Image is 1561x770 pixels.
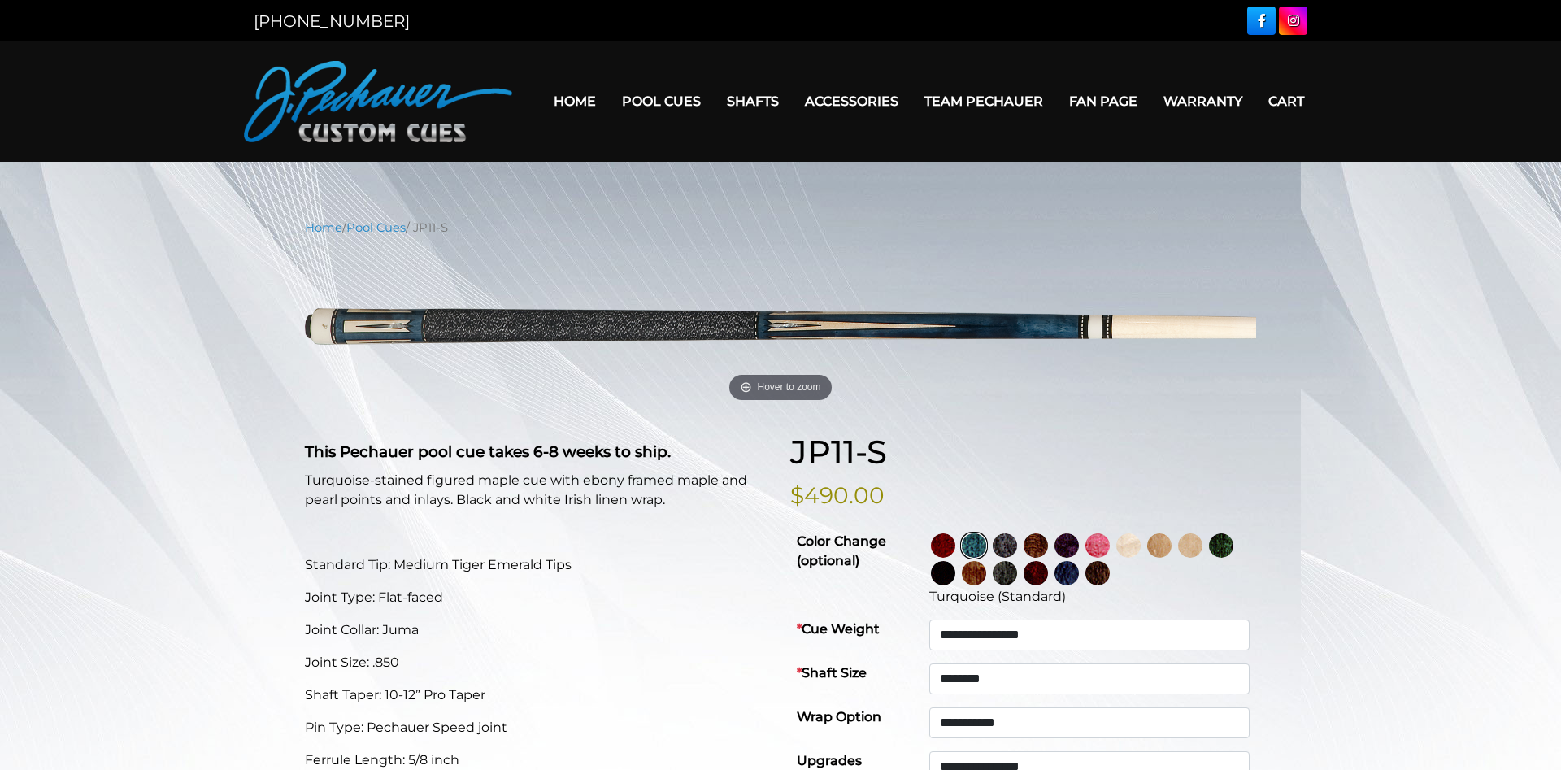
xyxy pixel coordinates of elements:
[790,433,1256,472] h1: JP11-S
[797,621,880,637] strong: Cue Weight
[305,471,771,510] p: Turquoise-stained figured maple cue with ebony framed maple and pearl points and inlays. Black an...
[305,750,771,770] p: Ferrule Length: 5/8 inch
[305,219,1256,237] nav: Breadcrumb
[1056,80,1150,122] a: Fan Page
[305,249,1256,407] a: Hover to zoom
[305,685,771,705] p: Shaft Taper: 10-12” Pro Taper
[792,80,911,122] a: Accessories
[714,80,792,122] a: Shafts
[1255,80,1317,122] a: Cart
[797,533,886,568] strong: Color Change (optional)
[305,653,771,672] p: Joint Size: .850
[1085,561,1110,585] img: Black Palm
[609,80,714,122] a: Pool Cues
[541,80,609,122] a: Home
[931,561,955,585] img: Ebony
[305,620,771,640] p: Joint Collar: Juma
[929,587,1250,607] div: Turquoise (Standard)
[1150,80,1255,122] a: Warranty
[790,481,885,509] bdi: $490.00
[797,709,881,724] strong: Wrap Option
[305,555,771,575] p: Standard Tip: Medium Tiger Emerald Tips
[797,665,867,681] strong: Shaft Size
[346,220,406,235] a: Pool Cues
[305,442,671,461] strong: This Pechauer pool cue takes 6-8 weeks to ship.
[244,61,512,142] img: Pechauer Custom Cues
[962,533,986,558] img: Turquoise
[254,11,410,31] a: [PHONE_NUMBER]
[1054,561,1079,585] img: Blue
[797,753,862,768] strong: Upgrades
[1024,533,1048,558] img: Rose
[911,80,1056,122] a: Team Pechauer
[1054,533,1079,558] img: Purple
[931,533,955,558] img: Wine
[993,561,1017,585] img: Carbon
[305,588,771,607] p: Joint Type: Flat-faced
[993,533,1017,558] img: Smoke
[1178,533,1202,558] img: Light Natural
[1116,533,1141,558] img: No Stain
[962,561,986,585] img: Chestnut
[1209,533,1233,558] img: Green
[1085,533,1110,558] img: Pink
[305,718,771,737] p: Pin Type: Pechauer Speed joint
[1147,533,1172,558] img: Natural
[305,220,342,235] a: Home
[1024,561,1048,585] img: Burgundy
